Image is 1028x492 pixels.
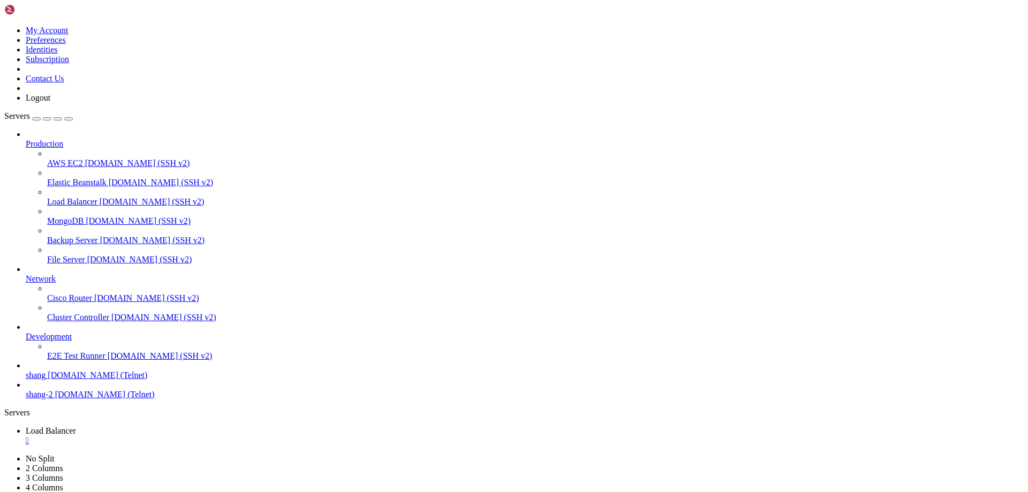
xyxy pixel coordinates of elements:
a: Production [26,139,1024,149]
li: Cluster Controller [DOMAIN_NAME] (SSH v2) [47,303,1024,322]
li: File Server [DOMAIN_NAME] (SSH v2) [47,245,1024,264]
span: Servers [4,111,30,120]
a: Identities [26,45,58,54]
span: [DOMAIN_NAME] (SSH v2) [85,158,190,168]
span: Development [26,332,72,341]
span: MongoDB [47,216,84,225]
a: Load Balancer [DOMAIN_NAME] (SSH v2) [47,197,1024,207]
a: 3 Columns [26,473,63,482]
a: Subscription [26,55,69,64]
a: Servers [4,111,73,120]
span: Load Balancer [47,197,97,206]
a: My Account [26,26,69,35]
span: shang-2 [26,390,53,399]
li: Development [26,322,1024,361]
a: shang [DOMAIN_NAME] (Telnet) [26,370,1024,380]
a: Cisco Router [DOMAIN_NAME] (SSH v2) [47,293,1024,303]
span: [DOMAIN_NAME] (SSH v2) [87,255,192,264]
a:  [26,436,1024,445]
span: Cisco Router [47,293,92,302]
a: E2E Test Runner [DOMAIN_NAME] (SSH v2) [47,351,1024,361]
li: Network [26,264,1024,322]
span: [DOMAIN_NAME] (Telnet) [55,390,155,399]
li: Load Balancer [DOMAIN_NAME] (SSH v2) [47,187,1024,207]
span: File Server [47,255,85,264]
li: Elastic Beanstalk [DOMAIN_NAME] (SSH v2) [47,168,1024,187]
li: MongoDB [DOMAIN_NAME] (SSH v2) [47,207,1024,226]
span: Cluster Controller [47,313,109,322]
a: Network [26,274,1024,284]
a: File Server [DOMAIN_NAME] (SSH v2) [47,255,1024,264]
span: Production [26,139,63,148]
a: Preferences [26,35,66,44]
span: [DOMAIN_NAME] (SSH v2) [86,216,191,225]
span: Network [26,274,56,283]
a: Backup Server [DOMAIN_NAME] (SSH v2) [47,236,1024,245]
a: Elastic Beanstalk [DOMAIN_NAME] (SSH v2) [47,178,1024,187]
a: Logout [26,93,50,102]
a: No Split [26,454,55,463]
a: Load Balancer [26,426,1024,445]
a: 2 Columns [26,464,63,473]
span: [DOMAIN_NAME] (SSH v2) [100,236,205,245]
a: Cluster Controller [DOMAIN_NAME] (SSH v2) [47,313,1024,322]
a: AWS EC2 [DOMAIN_NAME] (SSH v2) [47,158,1024,168]
img: Shellngn [4,4,66,15]
li: Cisco Router [DOMAIN_NAME] (SSH v2) [47,284,1024,303]
span: Elastic Beanstalk [47,178,107,187]
li: Production [26,130,1024,264]
li: Backup Server [DOMAIN_NAME] (SSH v2) [47,226,1024,245]
li: shang-2 [DOMAIN_NAME] (Telnet) [26,380,1024,399]
a: shang-2 [DOMAIN_NAME] (Telnet) [26,390,1024,399]
span: [DOMAIN_NAME] (SSH v2) [109,178,214,187]
a: Contact Us [26,74,64,83]
a: 4 Columns [26,483,63,492]
li: AWS EC2 [DOMAIN_NAME] (SSH v2) [47,149,1024,168]
li: E2E Test Runner [DOMAIN_NAME] (SSH v2) [47,342,1024,361]
a: Development [26,332,1024,342]
span: E2E Test Runner [47,351,105,360]
li: shang [DOMAIN_NAME] (Telnet) [26,361,1024,380]
span: AWS EC2 [47,158,83,168]
span: [DOMAIN_NAME] (SSH v2) [108,351,213,360]
div: Servers [4,408,1024,418]
a: MongoDB [DOMAIN_NAME] (SSH v2) [47,216,1024,226]
span: Load Balancer [26,426,76,435]
span: [DOMAIN_NAME] (Telnet) [48,370,147,380]
span: [DOMAIN_NAME] (SSH v2) [94,293,199,302]
span: [DOMAIN_NAME] (SSH v2) [100,197,205,206]
span: Backup Server [47,236,98,245]
span: [DOMAIN_NAME] (SSH v2) [111,313,216,322]
span: shang [26,370,46,380]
